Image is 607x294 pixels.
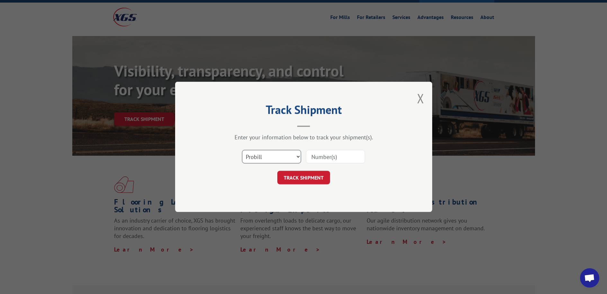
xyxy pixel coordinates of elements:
[277,171,330,185] button: TRACK SHIPMENT
[306,150,365,164] input: Number(s)
[417,90,424,107] button: Close modal
[580,268,599,288] div: Open chat
[207,105,400,117] h2: Track Shipment
[207,134,400,141] div: Enter your information below to track your shipment(s).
